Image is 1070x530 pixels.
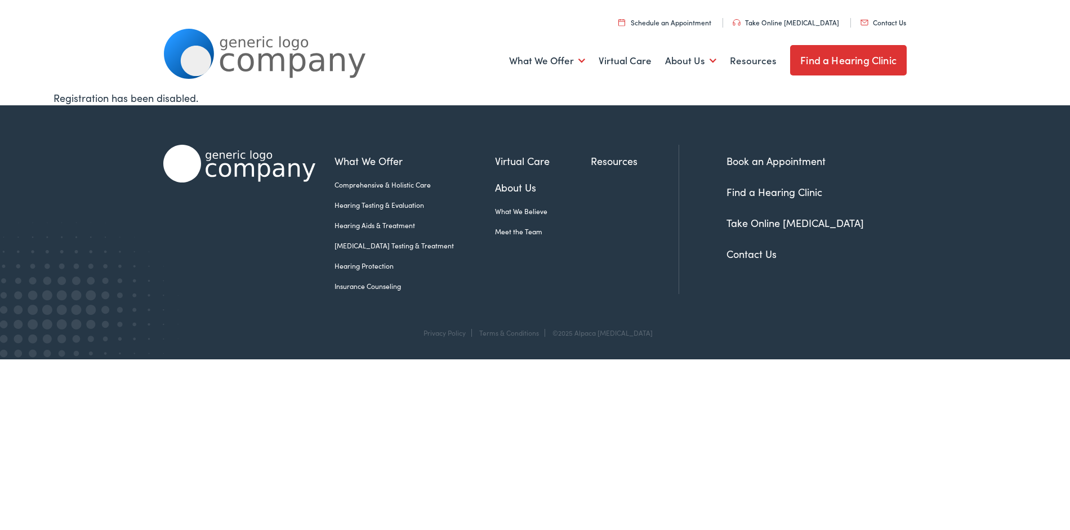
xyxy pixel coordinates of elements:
a: Contact Us [726,247,777,261]
a: Hearing Protection [335,261,495,271]
a: Contact Us [861,17,906,27]
div: ©2025 Alpaca [MEDICAL_DATA] [547,329,653,337]
a: Terms & Conditions [479,328,539,337]
a: Find a Hearing Clinic [790,45,907,75]
a: Schedule an Appointment [618,17,711,27]
a: Hearing Aids & Treatment [335,220,495,230]
a: Find a Hearing Clinic [726,185,822,199]
a: Insurance Counseling [335,281,495,291]
a: Resources [591,153,679,168]
img: utility icon [618,19,625,26]
a: Book an Appointment [726,154,826,168]
a: What We Offer [509,40,585,82]
a: [MEDICAL_DATA] Testing & Treatment [335,240,495,251]
a: About Us [665,40,716,82]
a: Resources [730,40,777,82]
div: Registration has been disabled. [53,90,1016,105]
a: Take Online [MEDICAL_DATA] [726,216,864,230]
a: What We Offer [335,153,495,168]
a: Hearing Testing & Evaluation [335,200,495,210]
img: utility icon [733,19,741,26]
a: Virtual Care [495,153,591,168]
a: Virtual Care [599,40,652,82]
a: Meet the Team [495,226,591,237]
img: Alpaca Audiology [163,145,315,182]
a: Comprehensive & Holistic Care [335,180,495,190]
img: utility icon [861,20,868,25]
a: What We Believe [495,206,591,216]
a: Take Online [MEDICAL_DATA] [733,17,839,27]
a: Privacy Policy [423,328,466,337]
a: About Us [495,180,591,195]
